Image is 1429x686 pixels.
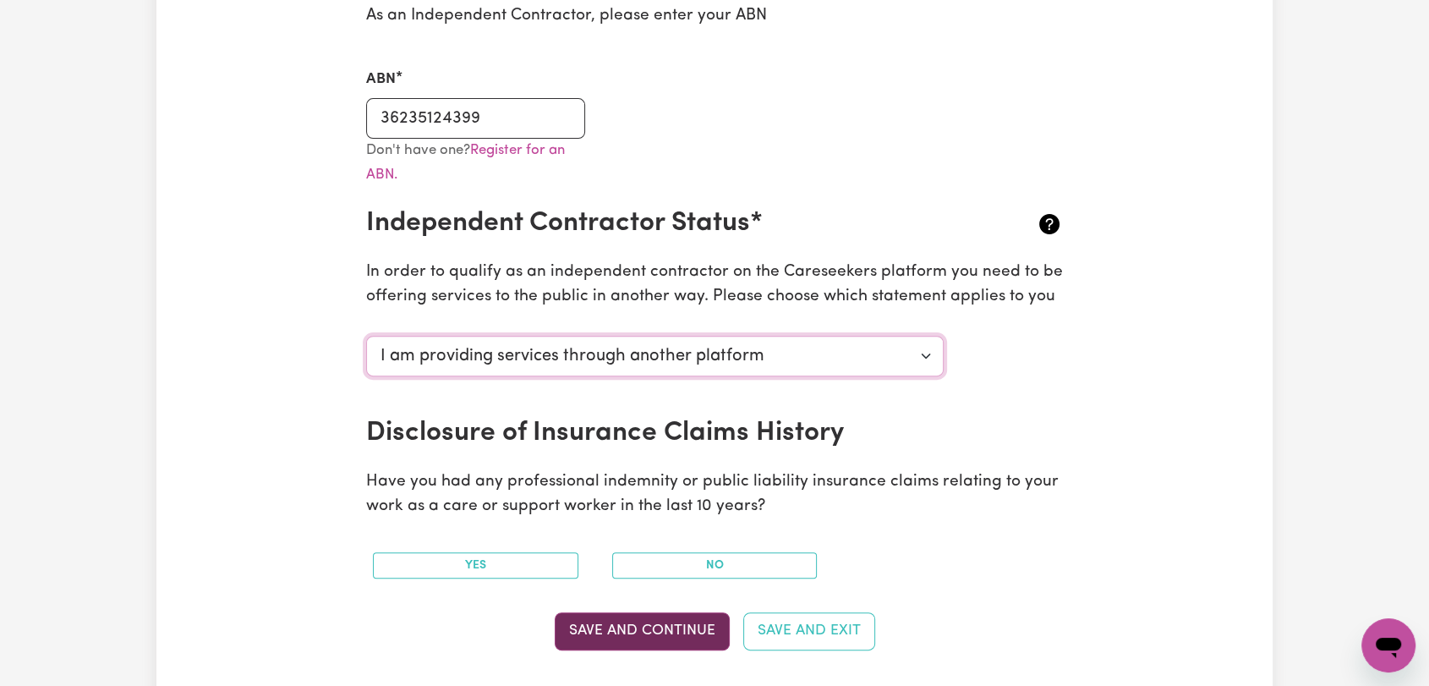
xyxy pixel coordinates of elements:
iframe: Button to launch messaging window [1361,618,1415,672]
button: Save and Continue [555,612,730,650]
p: As an Independent Contractor, please enter your ABN [366,4,1063,29]
h2: Disclosure of Insurance Claims History [366,417,947,449]
p: In order to qualify as an independent contractor on the Careseekers platform you need to be offer... [366,261,1063,310]
h2: Independent Contractor Status* [366,207,947,239]
a: Register for an ABN. [366,143,565,182]
label: ABN [366,69,396,91]
button: Yes [373,552,578,579]
input: e.g. 51 824 753 556 [366,98,585,139]
small: Don't have one? [366,143,565,182]
p: Have you had any professional indemnity or public liability insurance claims relating to your wor... [366,470,1063,519]
button: No [612,552,818,579]
button: Save and Exit [743,612,875,650]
